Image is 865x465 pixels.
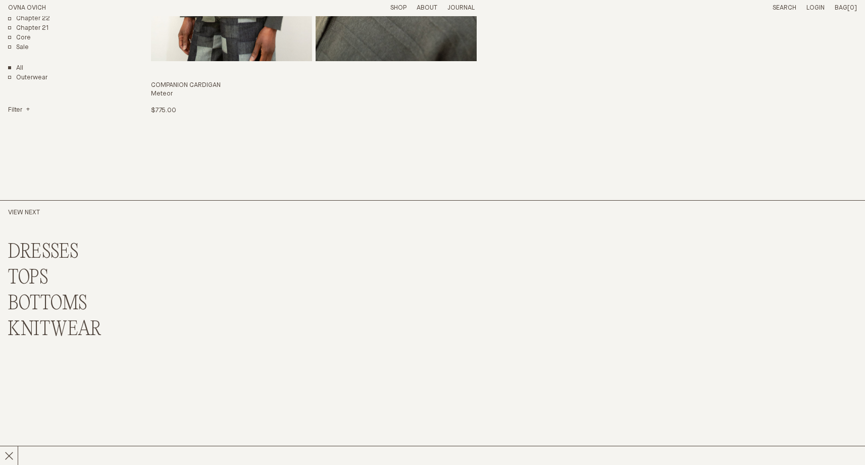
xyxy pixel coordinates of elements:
[8,319,101,341] a: KNITWEAR
[8,43,29,52] a: Sale
[773,5,796,11] a: Search
[417,4,437,13] summary: About
[806,5,825,11] a: Login
[8,64,23,73] a: Show All
[151,107,176,114] span: $775.00
[8,242,79,263] a: DRESSES
[8,267,48,289] a: TOPS
[8,107,30,115] summary: Filter
[390,5,406,11] a: Shop
[447,5,475,11] a: Journal
[847,5,857,11] span: [0]
[8,24,49,33] a: Chapter 21
[8,293,87,315] a: BOTTOMS
[151,81,477,90] h3: Companion Cardigan
[8,74,47,82] a: Outerwear
[835,5,847,11] span: Bag
[151,90,477,99] h4: Meteor
[8,5,46,11] a: Home
[8,34,31,42] a: Core
[8,209,143,217] h2: View Next
[8,15,50,23] a: Chapter 22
